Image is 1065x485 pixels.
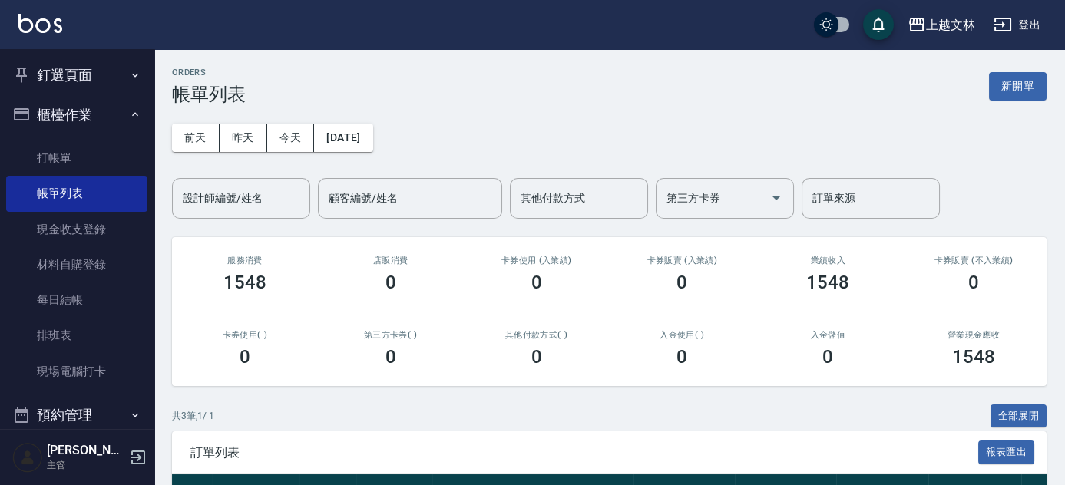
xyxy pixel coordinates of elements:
h2: 卡券販賣 (不入業績) [919,256,1028,266]
a: 帳單列表 [6,176,147,211]
a: 報表匯出 [978,444,1035,459]
h2: 業績收入 [773,256,882,266]
p: 共 3 筆, 1 / 1 [172,409,214,423]
img: Person [12,442,43,473]
button: 新開單 [989,72,1047,101]
h2: 第三方卡券(-) [336,330,445,340]
button: Open [764,186,789,210]
h3: 0 [531,272,542,293]
h2: 其他付款方式(-) [482,330,591,340]
h3: 0 [968,272,979,293]
button: [DATE] [314,124,372,152]
button: 全部展開 [991,404,1047,428]
h3: 服務消費 [190,256,299,266]
h2: 店販消費 [336,256,445,266]
h2: 卡券使用(-) [190,330,299,340]
a: 現金收支登錄 [6,212,147,247]
a: 每日結帳 [6,282,147,318]
button: 櫃檯作業 [6,95,147,135]
button: save [863,9,894,40]
h2: 入金儲值 [773,330,882,340]
h2: 卡券販賣 (入業績) [627,256,736,266]
h3: 1548 [952,346,995,368]
h2: 營業現金應收 [919,330,1028,340]
a: 材料自購登錄 [6,247,147,282]
h2: ORDERS [172,68,246,78]
h3: 1548 [806,272,849,293]
a: 現場電腦打卡 [6,354,147,389]
a: 打帳單 [6,140,147,176]
h5: [PERSON_NAME] [47,443,125,458]
h3: 0 [531,346,542,368]
button: 報表匯出 [978,440,1035,464]
h2: 入金使用(-) [627,330,736,340]
p: 主管 [47,458,125,472]
img: Logo [18,14,62,33]
h3: 0 [240,346,250,368]
button: 釘選頁面 [6,55,147,95]
button: 昨天 [220,124,267,152]
h3: 0 [822,346,833,368]
h3: 1548 [223,272,266,293]
h3: 0 [676,272,687,293]
a: 排班表 [6,318,147,353]
button: 登出 [987,11,1047,39]
span: 訂單列表 [190,445,978,460]
h3: 0 [385,346,396,368]
h2: 卡券使用 (入業績) [482,256,591,266]
h3: 0 [385,272,396,293]
div: 上越文林 [926,15,975,35]
h3: 0 [676,346,687,368]
a: 新開單 [989,78,1047,93]
button: 今天 [267,124,315,152]
button: 前天 [172,124,220,152]
button: 預約管理 [6,395,147,435]
button: 上越文林 [901,9,981,41]
h3: 帳單列表 [172,84,246,105]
